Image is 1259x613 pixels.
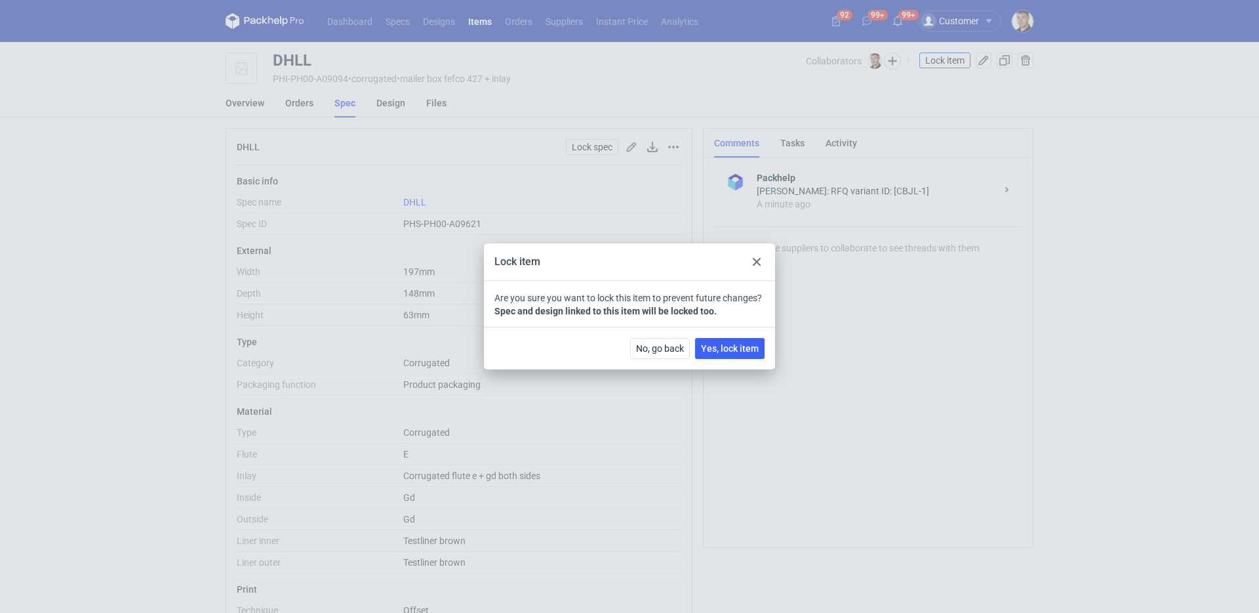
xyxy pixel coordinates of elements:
span: Lock item [494,255,540,268]
strong: Spec and design linked to this item will be locked too. [494,306,717,316]
span: Yes, lock item [701,344,759,353]
button: No, go back [630,338,690,359]
p: Are you sure you want to lock this item to prevent future changes? [494,291,765,318]
span: No, go back [636,344,684,353]
button: Yes, lock item [695,338,765,359]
